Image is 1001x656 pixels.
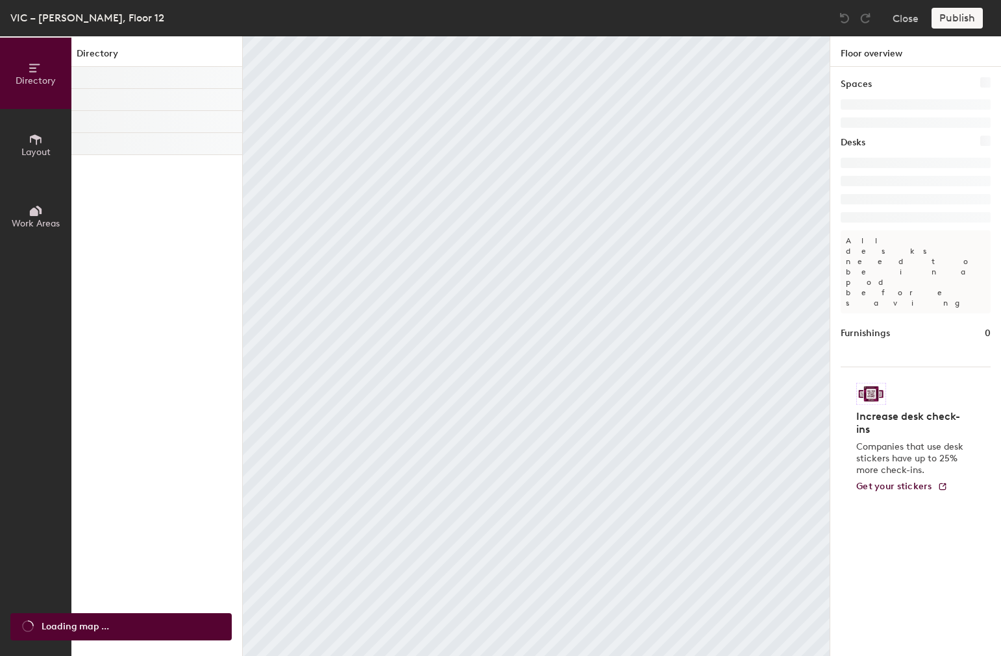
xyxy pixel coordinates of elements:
h1: Directory [71,47,242,67]
h1: Furnishings [841,326,890,341]
p: All desks need to be in a pod before saving [841,230,991,313]
img: Redo [859,12,872,25]
canvas: Map [243,36,830,656]
img: Undo [838,12,851,25]
h1: Desks [841,136,865,150]
img: Sticker logo [856,383,886,405]
button: Close [893,8,919,29]
div: VIC – [PERSON_NAME], Floor 12 [10,10,164,26]
a: Get your stickers [856,481,948,492]
span: Work Areas [12,218,60,229]
span: Loading map ... [42,620,109,634]
h1: Floor overview [830,36,1001,67]
p: Companies that use desk stickers have up to 25% more check-ins. [856,441,967,476]
span: Get your stickers [856,481,932,492]
span: Layout [21,147,51,158]
h4: Increase desk check-ins [856,410,967,436]
h1: 0 [985,326,991,341]
h1: Spaces [841,77,872,91]
span: Directory [16,75,56,86]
